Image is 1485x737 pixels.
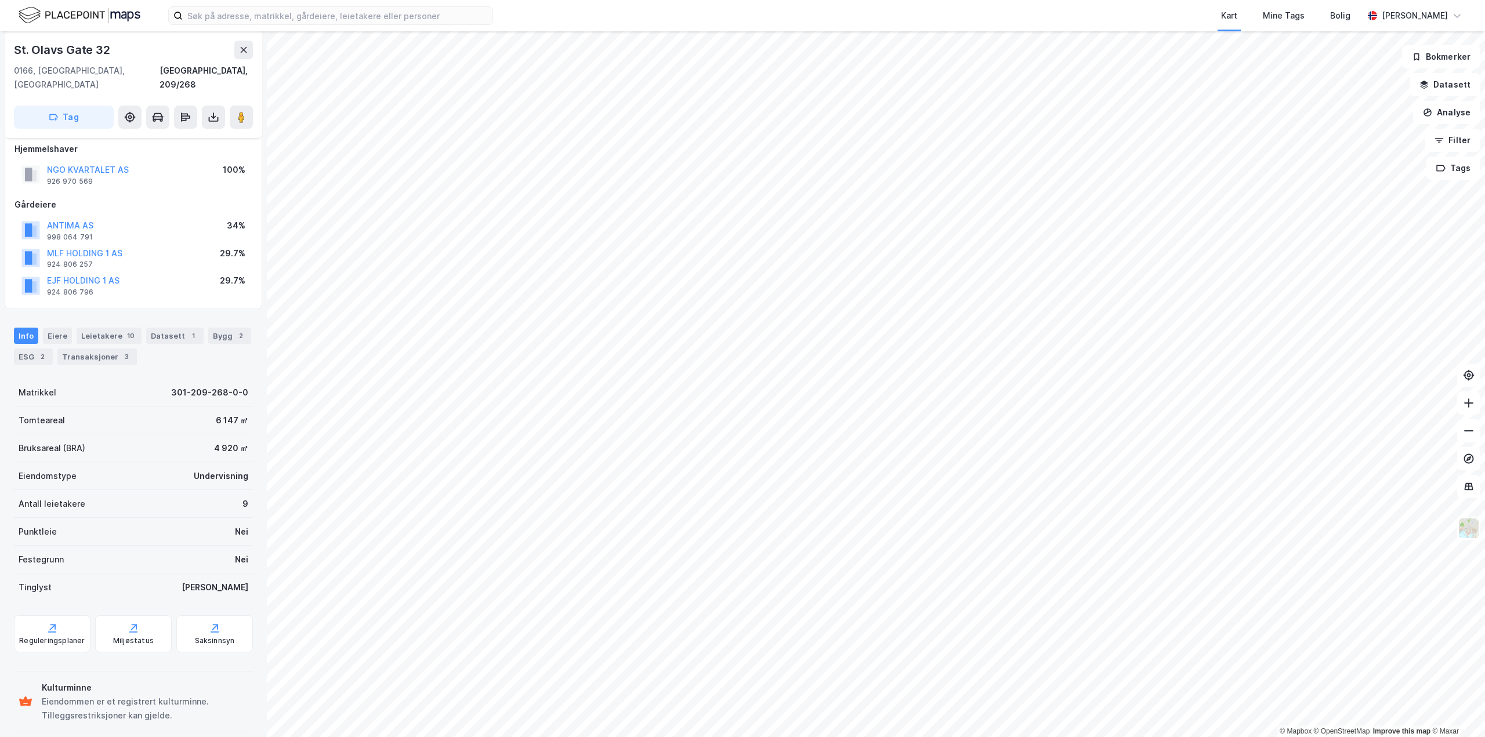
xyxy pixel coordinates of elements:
div: [PERSON_NAME] [182,580,248,594]
button: Bokmerker [1402,45,1480,68]
div: Matrikkel [19,386,56,400]
div: 9 [242,497,248,511]
div: 6 147 ㎡ [216,413,248,427]
a: Mapbox [1280,727,1312,735]
div: 924 806 257 [47,260,93,269]
div: Bruksareal (BRA) [19,441,85,455]
div: 998 064 791 [47,233,93,242]
div: 0166, [GEOGRAPHIC_DATA], [GEOGRAPHIC_DATA] [14,64,160,92]
a: OpenStreetMap [1314,727,1370,735]
div: Tinglyst [19,580,52,594]
div: Mine Tags [1263,9,1305,23]
img: Z [1458,517,1480,539]
div: [GEOGRAPHIC_DATA], 209/268 [160,64,253,92]
div: 301-209-268-0-0 [171,386,248,400]
div: Info [14,328,38,344]
div: [PERSON_NAME] [1382,9,1448,23]
button: Datasett [1410,73,1480,96]
div: Saksinnsyn [195,636,235,645]
div: Eiendommen er et registrert kulturminne. Tilleggsrestriksjoner kan gjelde. [42,695,248,723]
div: Miljøstatus [113,636,154,645]
div: 100% [223,163,245,177]
img: logo.f888ab2527a4732fd821a326f86c7f29.svg [19,5,140,26]
div: Eiere [43,328,72,344]
div: Gårdeiere [15,198,252,212]
div: ESG [14,348,53,365]
div: 3 [121,351,132,362]
div: Nei [235,525,248,539]
div: Datasett [146,328,204,344]
div: 1 [187,330,199,342]
div: Punktleie [19,525,57,539]
div: Transaksjoner [57,348,137,365]
div: Leietakere [77,328,142,344]
div: 926 970 569 [47,177,93,186]
div: Kart [1221,9,1237,23]
button: Filter [1425,129,1480,152]
div: Bolig [1330,9,1350,23]
div: St. Olavs Gate 32 [14,41,113,59]
iframe: Chat Widget [1427,681,1485,737]
div: 2 [235,330,247,342]
div: Festegrunn [19,553,64,567]
div: Tomteareal [19,413,65,427]
div: 10 [125,330,137,342]
div: Bygg [208,328,251,344]
div: 4 920 ㎡ [214,441,248,455]
button: Analyse [1413,101,1480,124]
div: Kulturminne [42,681,248,695]
input: Søk på adresse, matrikkel, gårdeiere, leietakere eller personer [183,7,492,24]
div: Antall leietakere [19,497,85,511]
div: 34% [227,219,245,233]
button: Tags [1426,157,1480,180]
div: 29.7% [220,274,245,288]
div: Eiendomstype [19,469,77,483]
div: 2 [37,351,48,362]
div: 29.7% [220,246,245,260]
div: 924 806 796 [47,288,93,297]
button: Tag [14,106,114,129]
div: Hjemmelshaver [15,142,252,156]
a: Improve this map [1373,727,1430,735]
div: Reguleringsplaner [19,636,85,645]
div: Nei [235,553,248,567]
div: Undervisning [194,469,248,483]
